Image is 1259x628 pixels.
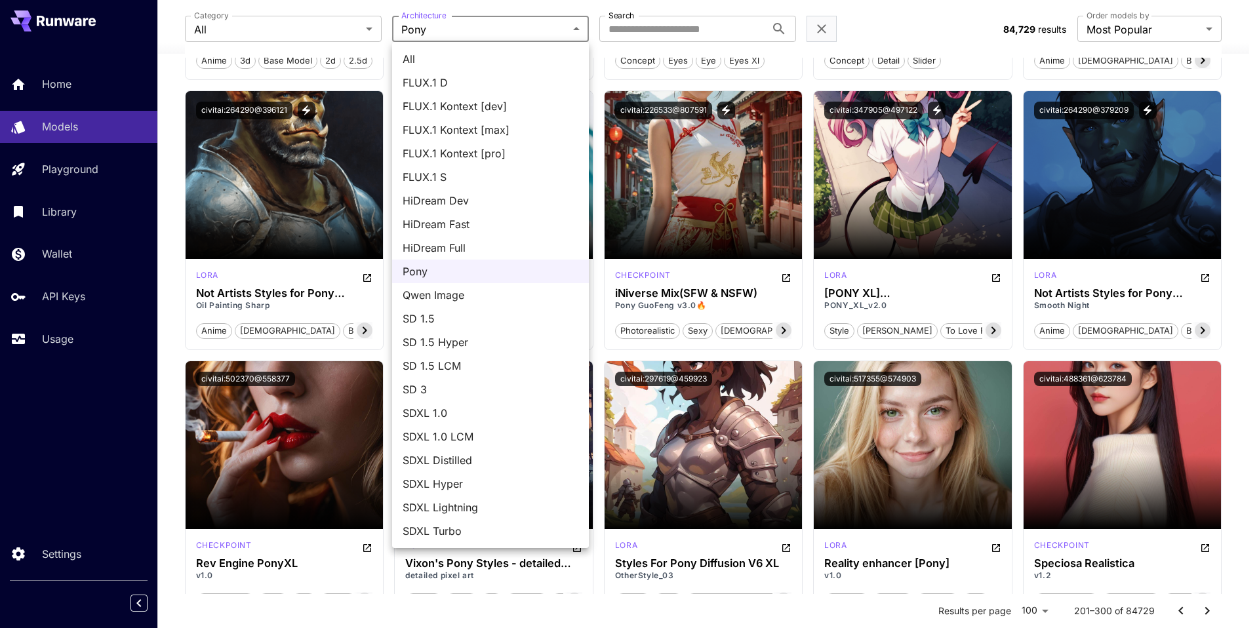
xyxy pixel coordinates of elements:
[403,287,578,303] span: Qwen Image
[403,311,578,326] span: SD 1.5
[403,334,578,350] span: SD 1.5 Hyper
[403,476,578,492] span: SDXL Hyper
[403,405,578,421] span: SDXL 1.0
[403,193,578,208] span: HiDream Dev
[403,500,578,515] span: SDXL Lightning
[403,523,578,539] span: SDXL Turbo
[403,51,578,67] span: All
[403,146,578,161] span: FLUX.1 Kontext [pro]
[403,169,578,185] span: FLUX.1 S
[403,240,578,256] span: HiDream Full
[403,429,578,444] span: SDXL 1.0 LCM
[403,75,578,90] span: FLUX.1 D
[403,264,578,279] span: Pony
[403,358,578,374] span: SD 1.5 LCM
[403,98,578,114] span: FLUX.1 Kontext [dev]
[403,216,578,232] span: HiDream Fast
[403,122,578,138] span: FLUX.1 Kontext [max]
[403,382,578,397] span: SD 3
[403,452,578,468] span: SDXL Distilled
